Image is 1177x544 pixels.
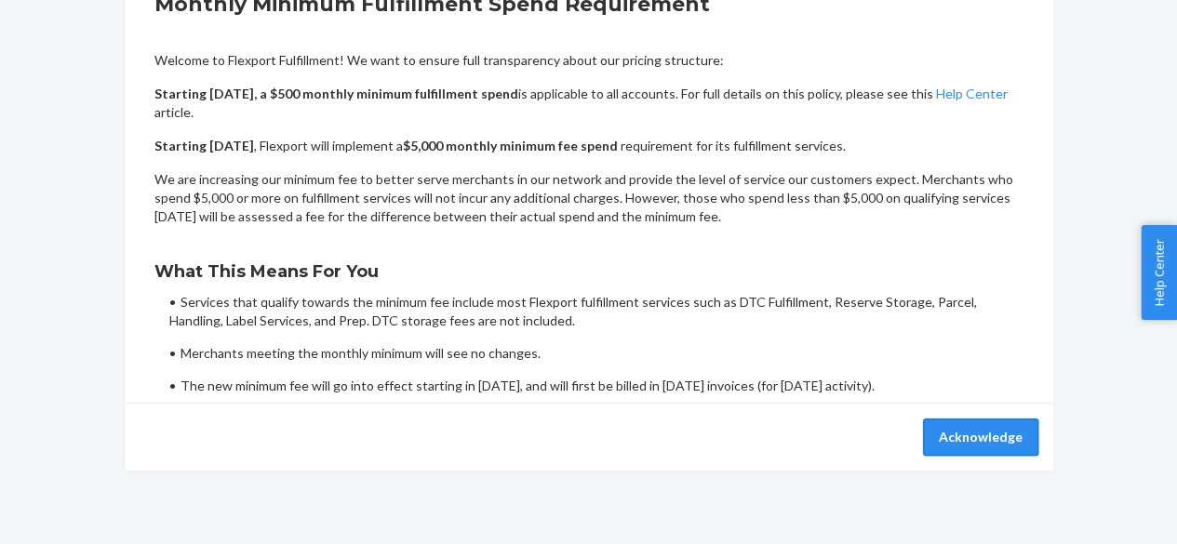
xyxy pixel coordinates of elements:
button: Help Center [1141,225,1177,320]
b: Starting [DATE], a $500 monthly minimum fulfillment spend [154,86,518,101]
button: Acknowledge [923,418,1038,456]
h3: What This Means For You [154,259,1023,284]
li: Merchants meeting the monthly minimum will see no changes. [169,344,1023,363]
li: The new minimum fee will go into effect starting in [DATE], and will first be billed in [DATE] in... [169,377,1023,395]
li: Services that qualify towards the minimum fee include most Flexport fulfillment services such as ... [169,293,1023,330]
b: $5,000 monthly minimum fee spend [403,138,618,153]
p: is applicable to all accounts. For full details on this policy, please see this article. [154,85,1023,122]
p: Welcome to Flexport Fulfillment! We want to ensure full transparency about our pricing structure: [154,51,1023,70]
p: , Flexport will implement a requirement for its fulfillment services. [154,137,1023,155]
a: Help Center [936,86,1008,101]
p: We are increasing our minimum fee to better serve merchants in our network and provide the level ... [154,170,1023,226]
b: Starting [DATE] [154,138,254,153]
